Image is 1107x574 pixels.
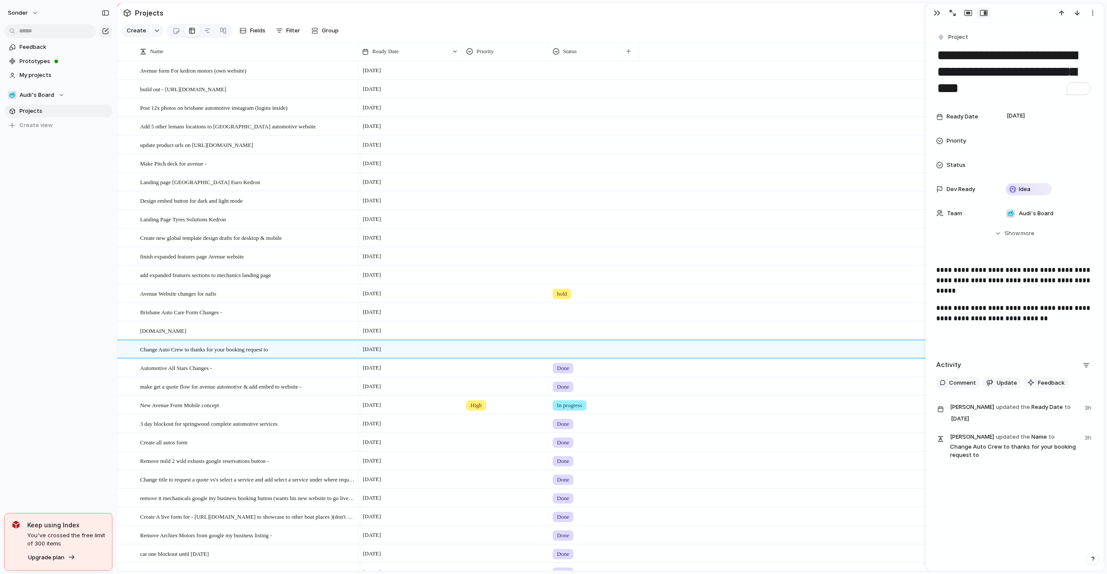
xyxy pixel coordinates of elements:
[947,185,975,194] span: Dev Ready
[936,46,1093,98] textarea: To enrich screen reader interactions, please activate Accessibility in Grammarly extension settings
[140,270,271,280] span: add expanded features sections to mechanics landing page
[19,57,109,66] span: Prototypes
[4,41,112,54] a: Feedback
[4,6,43,20] button: sonder
[4,119,112,132] button: Create view
[949,379,976,387] span: Comment
[557,438,569,447] span: Done
[140,325,186,335] span: [DOMAIN_NAME]
[361,307,383,317] span: [DATE]
[950,402,1079,425] span: Ready Date
[361,437,383,447] span: [DATE]
[563,47,577,56] span: Status
[1049,433,1055,441] span: to
[19,121,53,130] span: Create view
[477,47,494,56] span: Priority
[361,84,383,94] span: [DATE]
[307,24,343,38] button: Group
[361,418,383,429] span: [DATE]
[140,158,206,168] span: Make Pitch deck for avenue -
[557,364,569,373] span: Done
[470,401,482,410] span: High
[140,344,268,354] span: Change Auto Crew to thanks for your booking request to
[140,102,288,112] span: Post 12x photos on brisbane automotive instagram (logins inside)
[4,55,112,68] a: Prototypes
[140,233,282,242] span: Create new global template design drafts for desktop & mobile
[948,33,968,41] span: Project
[26,552,78,564] button: Upgrade plan
[19,71,109,80] span: My projects
[140,251,244,261] span: finish expanded features page Avenue website
[140,195,243,205] span: Design embed button for dark and light mode
[140,214,226,224] span: Landing Page Tyres Solutions Kedron
[361,270,383,280] span: [DATE]
[19,91,54,99] span: Audi's Board
[28,553,64,562] span: Upgrade plan
[950,432,1079,459] span: Name Change Auto Crew to thanks for your booking request to
[947,161,966,169] span: Status
[140,437,187,447] span: Create all autos form
[140,418,278,428] span: 3 day blockout for springwood complete automotive services
[950,403,994,411] span: [PERSON_NAME]
[936,360,961,370] h2: Activity
[997,379,1017,387] span: Update
[361,177,383,187] span: [DATE]
[150,47,163,56] span: Name
[996,433,1030,441] span: updated the
[557,550,569,558] span: Done
[936,226,1093,241] button: Showmore
[236,24,269,38] button: Fields
[140,548,209,558] span: car one blockout until [DATE]
[361,233,383,243] span: [DATE]
[140,140,253,150] span: update product urls on [URL][DOMAIN_NAME]
[557,513,569,521] span: Done
[361,140,383,150] span: [DATE]
[140,530,272,540] span: Remove Archies Motors from google my business listing -
[996,403,1030,411] span: updated the
[1005,229,1020,238] span: Show
[8,91,16,99] div: 🥶
[361,548,383,559] span: [DATE]
[361,381,383,392] span: [DATE]
[140,121,316,131] span: Add 5 other lemans locations to [GEOGRAPHIC_DATA] automotive website
[947,112,978,121] span: Ready Date
[557,420,569,428] span: Done
[1005,111,1027,121] span: [DATE]
[1085,402,1093,412] span: 3h
[140,493,355,503] span: remove it mechanicals google my business booking button (wants his new website to go live first)
[140,381,301,391] span: make get a quote flow for avenue automotive & add embed to website -
[557,457,569,466] span: Done
[557,383,569,391] span: Done
[4,89,112,102] button: 🥶Audi's Board
[27,531,105,548] span: You've crossed the free limit of 300 items
[272,24,304,38] button: Filter
[127,26,146,35] span: Create
[1019,209,1053,218] span: Audi's Board
[557,475,569,484] span: Done
[1006,209,1015,218] div: 🥶
[361,511,383,522] span: [DATE]
[140,400,219,410] span: New Avenue Form Mobile concept
[557,494,569,503] span: Done
[1038,379,1065,387] span: Feedback
[361,325,383,336] span: [DATE]
[1065,403,1071,411] span: to
[1085,432,1093,442] span: 3h
[19,107,109,115] span: Projects
[557,290,567,298] span: hold
[361,474,383,485] span: [DATE]
[361,400,383,410] span: [DATE]
[361,344,383,354] span: [DATE]
[140,456,269,466] span: Remove mild 2 wild exhusts google reservations button -
[140,474,355,484] span: Change title to request a quote vs's select a service and add select a service under where reques...
[322,26,339,35] span: Group
[286,26,300,35] span: Filter
[1019,185,1030,194] span: Idea
[361,288,383,299] span: [DATE]
[557,531,569,540] span: Done
[122,24,150,38] button: Create
[4,69,112,82] a: My projects
[372,47,399,56] span: Ready Date
[140,288,216,298] span: Avenue Website changes for nafis
[27,520,105,529] span: Keep using Index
